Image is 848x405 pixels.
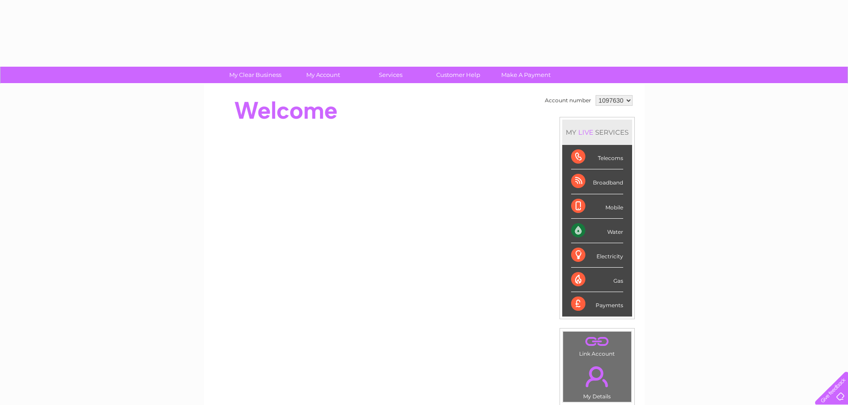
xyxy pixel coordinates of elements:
[571,243,623,268] div: Electricity
[563,331,632,359] td: Link Account
[543,93,593,108] td: Account number
[571,268,623,292] div: Gas
[571,145,623,169] div: Telecoms
[571,169,623,194] div: Broadband
[422,67,495,83] a: Customer Help
[565,334,629,349] a: .
[354,67,427,83] a: Services
[571,292,623,316] div: Payments
[571,219,623,243] div: Water
[563,359,632,402] td: My Details
[562,120,632,145] div: MY SERVICES
[565,361,629,392] a: .
[219,67,292,83] a: My Clear Business
[286,67,360,83] a: My Account
[576,128,595,136] div: LIVE
[489,67,563,83] a: Make A Payment
[571,194,623,219] div: Mobile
